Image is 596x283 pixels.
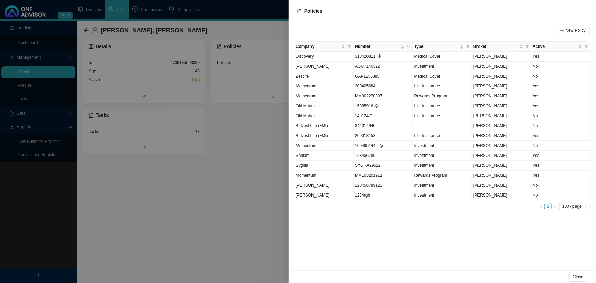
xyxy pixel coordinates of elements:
span: MM902270307 [355,94,382,98]
span: GAP1255385 [355,74,379,79]
button: right [552,203,559,210]
span: Investment [414,64,434,69]
span: search [407,45,411,48]
span: Sanlam [296,153,310,158]
span: Life Insurance [414,104,440,108]
th: Active [531,42,591,52]
span: [PERSON_NAME] [473,143,507,148]
td: No [531,111,591,121]
td: Yes [531,171,591,180]
span: [PERSON_NAME] [296,64,330,69]
span: [PERSON_NAME] [473,113,507,118]
div: Page Size [559,203,591,210]
span: [PERSON_NAME] [473,153,507,158]
td: No [531,121,591,131]
span: Life Insurance [414,113,440,118]
td: Yes [531,161,591,171]
li: Previous Page [537,203,544,210]
td: 15885916 [354,101,413,111]
span: [PERSON_NAME] [473,133,507,138]
span: filter [466,45,470,48]
span: Investment [414,193,434,198]
span: Discovery [296,54,314,59]
td: No [531,180,591,190]
span: [PERSON_NAME] [473,74,507,79]
button: New Policy [556,26,590,35]
span: 100 / page [562,203,588,210]
span: New Policy [566,27,586,34]
th: Type [413,42,472,52]
span: filter [585,45,588,48]
span: Life Insurance [414,133,440,138]
span: Investment [414,143,434,148]
span: filter [524,42,530,51]
span: Investment [414,153,434,158]
span: Medical Cover [414,54,441,59]
span: search [406,42,412,51]
span: [PERSON_NAME] [473,94,507,98]
span: 209405684 [355,84,375,89]
span: [PERSON_NAME] [473,84,507,89]
span: file-text [297,9,302,13]
span: filter [526,45,529,48]
span: tags [377,54,381,58]
span: 1234rgb [355,193,370,198]
span: filter [465,42,471,51]
span: Investment [414,183,434,188]
span: Rewards Program [414,94,447,98]
button: left [537,203,544,210]
span: 344014940 [355,123,375,128]
span: Life Insurance [414,84,440,89]
span: Sygnia [296,163,308,168]
span: Investment [414,163,434,168]
span: Active [533,43,577,50]
th: Broker [472,42,531,52]
span: AGUT140322 [355,64,380,69]
span: Old Mutual [296,113,316,118]
span: Momentum [296,84,316,89]
th: Number [354,42,413,52]
span: [PERSON_NAME] [473,104,507,108]
span: Momentum [296,94,316,98]
span: Momentum [296,173,316,178]
span: right [554,205,557,208]
span: Policies [304,8,322,14]
span: Rewards Program [414,173,447,178]
span: plus [560,28,564,32]
span: Type [414,43,459,50]
span: filter [346,42,352,51]
span: 14912471 [355,113,373,118]
span: Company [296,43,340,50]
span: SYGRA29522 [355,163,380,168]
span: Medical Cover [414,74,441,79]
span: left [539,205,543,208]
td: No [531,71,591,81]
td: Yes [531,52,591,62]
span: Close [573,273,583,280]
span: filter [348,45,351,48]
td: No [531,190,591,200]
td: Yes [531,91,591,101]
span: [PERSON_NAME] [473,123,507,128]
span: [PERSON_NAME] [296,193,330,198]
span: Number [355,43,399,50]
span: 123456789123 [355,183,382,188]
td: No [531,62,591,71]
span: MM103201911 [355,173,382,178]
th: Company [294,42,354,52]
span: tags [375,104,379,108]
button: Close [569,272,587,282]
td: Yes [531,131,591,141]
span: 123456789 [355,153,375,158]
span: [PERSON_NAME] [473,54,507,59]
td: 318420811 [354,52,413,62]
span: [PERSON_NAME] [296,183,330,188]
span: [PERSON_NAME] [473,173,507,178]
td: No [531,141,591,151]
td: Yes [531,81,591,91]
span: [PERSON_NAME] [473,193,507,198]
span: Momentum [296,143,316,148]
span: Bidvest Life (FMI) [296,133,328,138]
td: 1004951442 [354,141,413,151]
span: Bidvest Life (FMI) [296,123,328,128]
